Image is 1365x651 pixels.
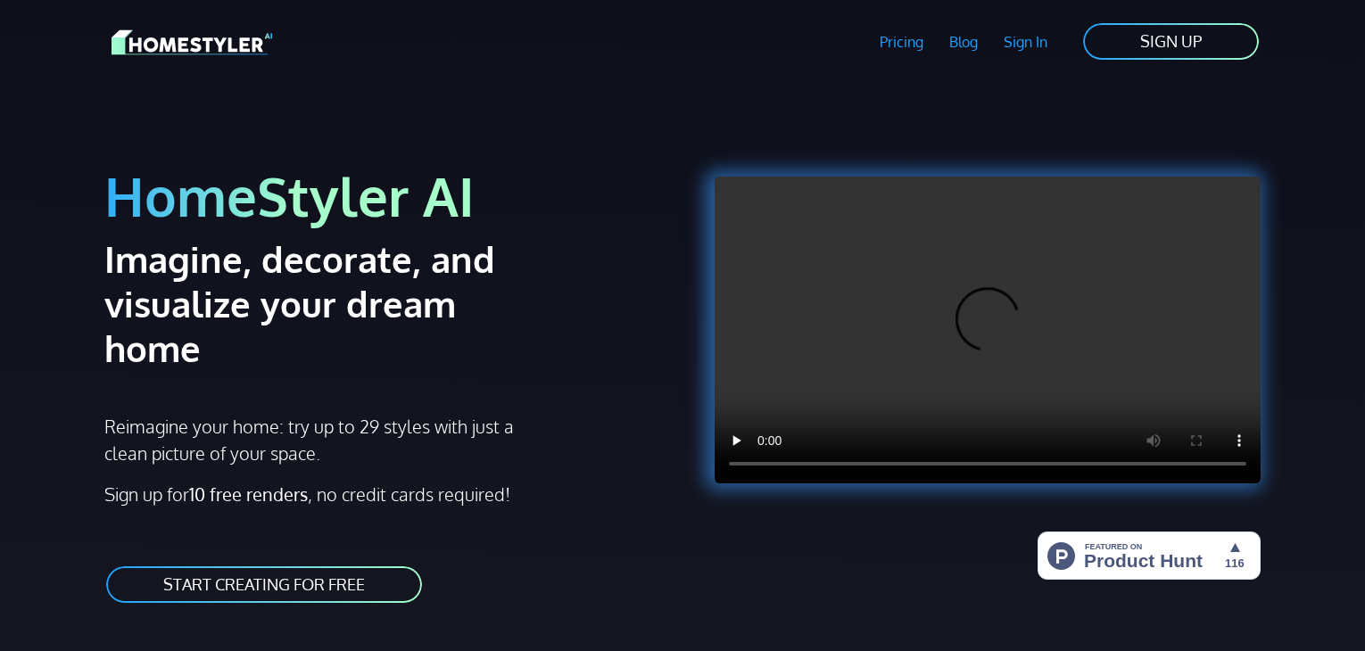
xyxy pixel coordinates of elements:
[104,413,530,466] p: Reimagine your home: try up to 29 styles with just a clean picture of your space.
[104,162,672,229] h1: HomeStyler AI
[104,564,424,605] a: START CREATING FOR FREE
[112,27,272,58] img: HomeStyler AI logo
[104,481,672,507] p: Sign up for , no credit cards required!
[936,21,990,62] a: Blog
[990,21,1060,62] a: Sign In
[189,482,308,506] strong: 10 free renders
[1038,532,1261,580] img: HomeStyler AI - Interior Design Made Easy: One Click to Your Dream Home | Product Hunt
[867,21,937,62] a: Pricing
[1081,21,1261,62] a: SIGN UP
[104,236,558,370] h2: Imagine, decorate, and visualize your dream home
